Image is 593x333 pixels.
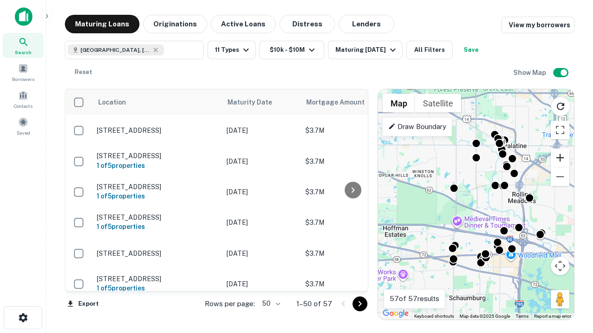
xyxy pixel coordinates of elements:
[208,41,256,59] button: 11 Types
[305,125,398,136] p: $3.7M
[97,275,217,283] p: [STREET_ADDRESS]
[296,298,332,309] p: 1–50 of 57
[227,279,296,289] p: [DATE]
[69,63,98,81] button: Reset
[227,248,296,259] p: [DATE]
[3,113,44,138] a: Saved
[97,191,217,201] h6: 1 of 5 properties
[97,126,217,135] p: [STREET_ADDRESS]
[305,217,398,228] p: $3.7M
[551,148,569,167] button: Zoom in
[279,15,335,33] button: Distress
[12,75,34,83] span: Borrowers
[97,283,217,293] h6: 1 of 5 properties
[205,298,255,309] p: Rows per page:
[259,297,282,310] div: 50
[551,290,569,308] button: Drag Pegman onto the map to open Street View
[97,213,217,222] p: [STREET_ADDRESS]
[415,94,461,112] button: Show satellite imagery
[380,308,411,320] a: Open this area in Google Maps (opens a new window)
[456,41,486,59] button: Save your search to get updates of matches that match your search criteria.
[513,68,548,78] h6: Show Map
[227,217,296,228] p: [DATE]
[406,41,453,59] button: All Filters
[3,60,44,85] a: Borrowers
[301,89,403,115] th: Mortgage Amount
[390,293,439,304] p: 57 of 57 results
[97,249,217,258] p: [STREET_ADDRESS]
[534,314,571,319] a: Report a map error
[15,7,32,26] img: capitalize-icon.png
[388,121,446,132] p: Draw Boundary
[3,33,44,58] a: Search
[227,125,296,136] p: [DATE]
[305,279,398,289] p: $3.7M
[551,97,570,116] button: Reload search area
[227,187,296,197] p: [DATE]
[211,15,276,33] button: Active Loans
[551,167,569,186] button: Zoom out
[328,41,403,59] button: Maturing [DATE]
[65,297,101,311] button: Export
[380,308,411,320] img: Google
[339,15,394,33] button: Lenders
[143,15,207,33] button: Originations
[383,94,415,112] button: Show street map
[98,97,126,108] span: Location
[14,102,32,110] span: Contacts
[335,44,398,55] div: Maturing [DATE]
[259,41,324,59] button: $10k - $10M
[414,313,454,320] button: Keyboard shortcuts
[305,248,398,259] p: $3.7M
[305,187,398,197] p: $3.7M
[227,97,284,108] span: Maturity Date
[501,17,574,33] a: View my borrowers
[92,89,222,115] th: Location
[97,160,217,171] h6: 1 of 5 properties
[15,49,32,56] span: Search
[65,15,139,33] button: Maturing Loans
[17,129,30,136] span: Saved
[306,97,377,108] span: Mortgage Amount
[460,314,510,319] span: Map data ©2025 Google
[3,86,44,111] a: Contacts
[516,314,529,319] a: Terms (opens in new tab)
[551,121,569,139] button: Toggle fullscreen view
[81,46,150,54] span: [GEOGRAPHIC_DATA], [GEOGRAPHIC_DATA]
[222,89,301,115] th: Maturity Date
[305,156,398,166] p: $3.7M
[97,222,217,232] h6: 1 of 5 properties
[227,156,296,166] p: [DATE]
[353,296,367,311] button: Go to next page
[97,152,217,160] p: [STREET_ADDRESS]
[378,89,574,320] div: 0 0
[547,229,593,274] iframe: Chat Widget
[97,183,217,191] p: [STREET_ADDRESS]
